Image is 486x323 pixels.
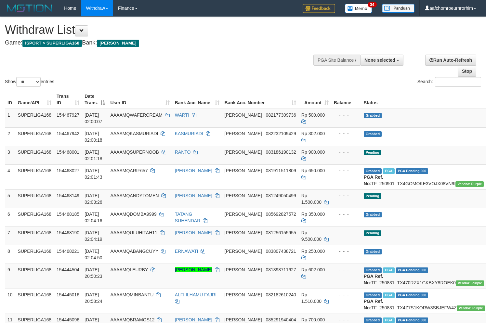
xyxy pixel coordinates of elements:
span: 154468221 [57,249,79,254]
span: AAAAMQBRAMOS12 [110,317,154,322]
td: 5 [5,189,15,208]
span: AAAAMQLEURBY [110,267,148,272]
th: ID [5,90,15,109]
a: TATANG SUHENDAR [175,212,201,223]
div: - - - [334,192,359,199]
div: - - - [334,130,359,137]
span: 154468190 [57,230,79,235]
td: 6 [5,208,15,226]
div: - - - [334,266,359,273]
td: SUPERLIGA168 [15,146,54,164]
label: Show entries [5,77,54,87]
td: 10 [5,289,15,314]
span: 154468027 [57,168,79,173]
div: PGA Site Balance / [313,55,360,66]
span: [DATE] 02:01:18 [85,149,102,161]
span: Grabbed [364,292,382,298]
span: AAAAMQARIF657 [110,168,148,173]
span: Vendor URL: https://trx4.1velocity.biz [456,280,484,286]
span: [PERSON_NAME] [225,131,262,136]
img: Button%20Memo.svg [345,4,372,13]
span: AAAAMQDOMBA9999 [110,212,156,217]
span: 154468001 [57,149,79,155]
span: 154468149 [57,193,79,198]
button: None selected [360,55,403,66]
td: SUPERLIGA168 [15,164,54,189]
span: [DATE] 20:58:24 [85,292,102,304]
select: Showentries [16,77,41,87]
span: Copy 082177309736 to clipboard [266,112,296,118]
span: Copy 082232109429 to clipboard [266,131,296,136]
span: [DATE] 02:00:07 [85,112,102,124]
span: [PERSON_NAME] [225,230,262,235]
span: Rp 700.000 [301,317,325,322]
span: Grabbed [364,249,382,254]
span: Rp 250.000 [301,249,325,254]
img: MOTION_logo.png [5,3,54,13]
span: [PERSON_NAME] [225,149,262,155]
span: Rp 1.500.000 [301,193,322,205]
th: Trans ID: activate to sort column ascending [54,90,82,109]
td: 8 [5,245,15,264]
a: [PERSON_NAME] [175,168,212,173]
span: Rp 650.000 [301,168,325,173]
span: [PERSON_NAME] [97,40,139,47]
span: PGA Pending [396,168,428,174]
span: 154467942 [57,131,79,136]
span: Grabbed [364,113,382,118]
img: Feedback.jpg [303,4,335,13]
span: [PERSON_NAME] [225,267,262,272]
span: [PERSON_NAME] [225,292,262,297]
span: Rp 602.000 [301,267,325,272]
span: Vendor URL: https://trx4.1velocity.biz [455,181,484,187]
th: Amount: activate to sort column ascending [299,90,331,109]
td: 9 [5,264,15,289]
span: Copy 081256155955 to clipboard [266,230,296,235]
a: WARTI [175,112,189,118]
span: [DATE] 20:50:23 [85,267,102,279]
img: panduan.png [382,4,414,13]
span: 154467927 [57,112,79,118]
span: Grabbed [364,317,382,323]
span: Copy 081911511809 to clipboard [266,168,296,173]
span: ISPORT > SUPERLIGA168 [22,40,82,47]
span: 154468185 [57,212,79,217]
div: - - - [334,229,359,236]
span: Copy 081398711627 to clipboard [266,267,296,272]
td: SUPERLIGA168 [15,289,54,314]
td: 4 [5,164,15,189]
span: Grabbed [364,212,382,217]
span: [PERSON_NAME] [225,112,262,118]
span: Marked by aafheankoy [383,168,394,174]
a: RANTO [175,149,191,155]
h1: Withdraw List [5,23,318,36]
span: [DATE] 02:04:19 [85,230,102,242]
span: Pending [364,230,381,236]
span: [PERSON_NAME] [225,249,262,254]
span: Marked by aafounsreynich [383,267,394,273]
span: Marked by aafheankoy [383,317,394,323]
input: Search: [435,77,481,87]
a: [PERSON_NAME] [175,230,212,235]
span: [DATE] 02:04:50 [85,249,102,260]
td: 7 [5,226,15,245]
span: [PERSON_NAME] [225,212,262,217]
span: 154445016 [57,292,79,297]
b: PGA Ref. No: [364,174,383,186]
span: Pending [364,193,381,199]
a: [PERSON_NAME] [175,317,212,322]
span: PGA Pending [396,317,428,323]
span: [DATE] 02:04:16 [85,212,102,223]
td: SUPERLIGA168 [15,226,54,245]
td: 2 [5,127,15,146]
th: User ID: activate to sort column ascending [108,90,172,109]
span: AAAAMQWAFERCREAM [110,112,163,118]
span: [DATE] 02:03:26 [85,193,102,205]
span: [PERSON_NAME] [225,193,262,198]
span: 34 [368,2,376,7]
div: - - - [334,167,359,174]
span: Vendor URL: https://trx4.1velocity.biz [457,305,485,311]
span: Rp 302.000 [301,131,325,136]
th: Bank Acc. Name: activate to sort column ascending [172,90,222,109]
span: Grabbed [364,267,382,273]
